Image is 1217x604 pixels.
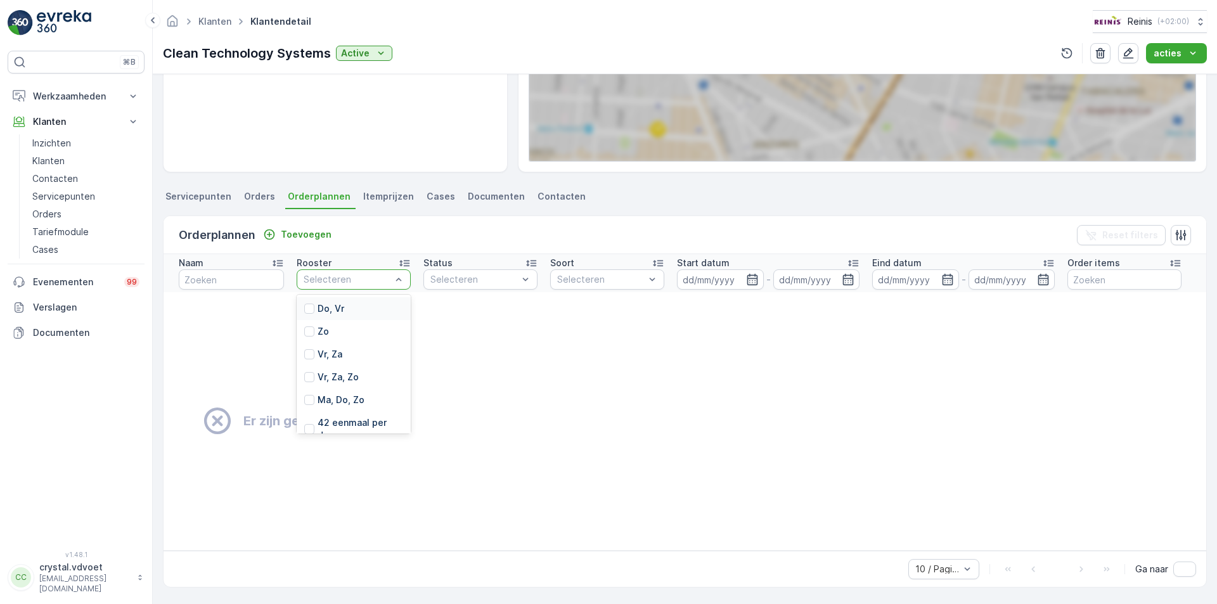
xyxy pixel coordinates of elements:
[427,190,455,203] span: Cases
[39,574,131,594] p: [EMAIL_ADDRESS][DOMAIN_NAME]
[872,269,959,290] input: dd/mm/yyyy
[179,269,284,290] input: Zoeken
[27,152,145,170] a: Klanten
[32,208,61,221] p: Orders
[336,46,392,61] button: Active
[37,10,91,35] img: logo_light-DOdMpM7g.png
[258,227,337,242] button: Toevoegen
[8,320,145,345] a: Documenten
[32,190,95,203] p: Servicepunten
[8,295,145,320] a: Verslagen
[281,228,332,241] p: Toevoegen
[33,326,139,339] p: Documenten
[8,551,145,558] span: v 1.48.1
[27,205,145,223] a: Orders
[33,115,119,128] p: Klanten
[32,155,65,167] p: Klanten
[1157,16,1189,27] p: ( +02:00 )
[318,348,342,361] p: Vr, Za
[318,325,329,338] p: Zo
[962,272,966,287] p: -
[33,276,117,288] p: Evenementen
[8,561,145,594] button: CCcrystal.vdvoet[EMAIL_ADDRESS][DOMAIN_NAME]
[677,257,730,269] p: Start datum
[8,10,33,35] img: logo
[1067,257,1120,269] p: Order items
[27,241,145,259] a: Cases
[32,226,89,238] p: Tariefmodule
[363,190,414,203] span: Itemprijzen
[179,226,255,244] p: Orderplannen
[27,223,145,241] a: Tariefmodule
[27,188,145,205] a: Servicepunten
[430,273,518,286] p: Selecteren
[872,257,922,269] p: Eind datum
[33,301,139,314] p: Verslagen
[244,190,275,203] span: Orders
[468,190,525,203] span: Documenten
[1067,269,1182,290] input: Zoeken
[8,269,145,295] a: Evenementen99
[1135,563,1168,575] span: Ga naar
[248,15,314,28] span: Klantendetail
[27,170,145,188] a: Contacten
[318,371,359,383] p: Vr, Za, Zo
[32,172,78,185] p: Contacten
[318,302,344,315] p: Do, Vr
[538,190,586,203] span: Contacten
[1154,47,1182,60] p: acties
[27,134,145,152] a: Inzichten
[127,277,137,287] p: 99
[557,273,645,286] p: Selecteren
[288,190,351,203] span: Orderplannen
[341,47,370,60] p: Active
[32,243,58,256] p: Cases
[39,561,131,574] p: crystal.vdvoet
[550,257,574,269] p: Soort
[1128,15,1152,28] p: Reinis
[11,567,31,588] div: CC
[8,109,145,134] button: Klanten
[33,90,119,103] p: Werkzaamheden
[123,57,136,67] p: ⌘B
[163,44,331,63] p: Clean Technology Systems
[243,411,404,430] h2: Er zijn geen orderplannen.
[677,269,764,290] input: dd/mm/yyyy
[1093,15,1123,29] img: Reinis-Logo-Vrijstaand_Tekengebied-1-copy2_aBO4n7j.png
[1093,10,1207,33] button: Reinis(+02:00)
[304,273,391,286] p: Selecteren
[766,272,771,287] p: -
[165,190,231,203] span: Servicepunten
[32,137,71,150] p: Inzichten
[318,416,403,442] p: 42 eenmaal per dag
[297,257,332,269] p: Rooster
[1102,229,1158,241] p: Reset filters
[179,257,203,269] p: Naam
[773,269,860,290] input: dd/mm/yyyy
[1146,43,1207,63] button: acties
[198,16,231,27] a: Klanten
[423,257,453,269] p: Status
[318,394,364,406] p: Ma, Do, Zo
[1077,225,1166,245] button: Reset filters
[969,269,1055,290] input: dd/mm/yyyy
[165,19,179,30] a: Startpagina
[8,84,145,109] button: Werkzaamheden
